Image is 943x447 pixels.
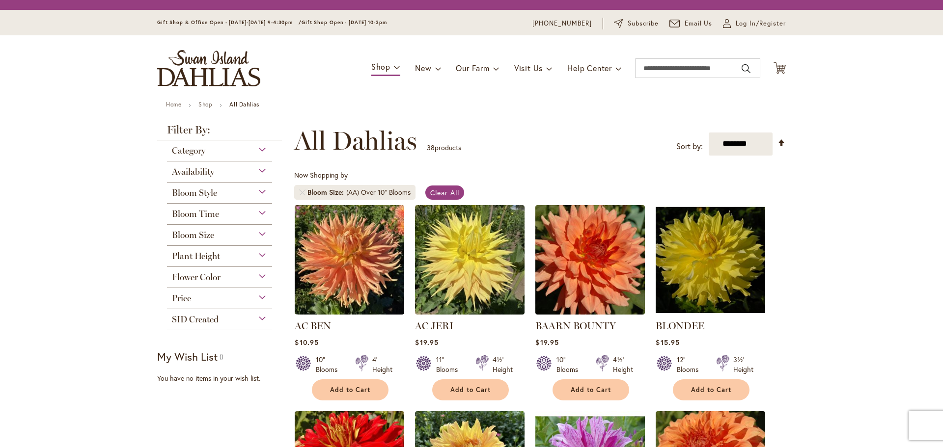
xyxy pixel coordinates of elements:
button: Search [742,61,750,77]
button: Add to Cart [312,379,388,400]
strong: My Wish List [157,349,218,364]
img: Blondee [656,205,765,315]
span: Add to Cart [330,386,370,394]
a: AC BEN [295,320,331,332]
a: [PHONE_NUMBER] [532,19,592,28]
span: $10.95 [295,338,318,347]
div: 12" Blooms [677,355,704,374]
button: Add to Cart [673,379,749,400]
a: Log In/Register [723,19,786,28]
span: Add to Cart [450,386,491,394]
a: Blondee [656,307,765,316]
div: (AA) Over 10" Blooms [346,187,411,197]
a: Clear All [425,185,464,200]
img: AC BEN [295,205,404,315]
span: Visit Us [514,63,543,73]
p: products [427,140,461,156]
a: Shop [198,101,212,108]
span: $19.95 [415,338,438,347]
span: Category [172,145,205,156]
a: AC BEN [295,307,404,316]
span: Gift Shop Open - [DATE] 10-3pm [302,19,387,26]
span: Availability [172,166,214,177]
img: Baarn Bounty [535,205,645,315]
span: Now Shopping by [294,170,348,180]
span: New [415,63,431,73]
a: Baarn Bounty [535,307,645,316]
button: Add to Cart [553,379,629,400]
a: AC JERI [415,320,453,332]
span: Bloom Size [307,187,346,197]
a: Subscribe [614,19,659,28]
span: Add to Cart [691,386,731,394]
a: Home [166,101,181,108]
strong: All Dahlias [229,101,259,108]
span: Gift Shop & Office Open - [DATE]-[DATE] 9-4:30pm / [157,19,302,26]
span: Bloom Size [172,230,214,240]
a: Remove Bloom Size (AA) Over 10" Blooms [299,189,305,195]
span: 38 [427,143,435,152]
span: $19.95 [535,338,558,347]
span: Add to Cart [571,386,611,394]
div: 11" Blooms [436,355,464,374]
div: 4½' Height [613,355,633,374]
span: Email Us [685,19,713,28]
div: 10" Blooms [556,355,584,374]
div: You have no items in your wish list. [157,373,288,383]
span: Help Center [567,63,612,73]
a: Email Us [669,19,713,28]
span: Shop [371,61,390,72]
span: Clear All [430,188,459,197]
span: Plant Height [172,251,220,262]
button: Add to Cart [432,379,509,400]
div: 4' Height [372,355,392,374]
a: AC Jeri [415,307,525,316]
span: SID Created [172,314,219,325]
label: Sort by: [676,137,703,156]
span: Our Farm [456,63,489,73]
span: Price [172,293,191,304]
span: Bloom Time [172,209,219,219]
div: 4½' Height [493,355,513,374]
span: $15.95 [656,338,679,347]
span: All Dahlias [294,126,417,156]
a: BAARN BOUNTY [535,320,616,332]
strong: Filter By: [157,125,282,140]
div: 10" Blooms [316,355,343,374]
span: Log In/Register [736,19,786,28]
a: store logo [157,50,260,86]
div: 3½' Height [733,355,753,374]
a: BLONDEE [656,320,704,332]
span: Bloom Style [172,187,217,198]
img: AC Jeri [415,205,525,315]
span: Flower Color [172,272,221,283]
span: Subscribe [628,19,659,28]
